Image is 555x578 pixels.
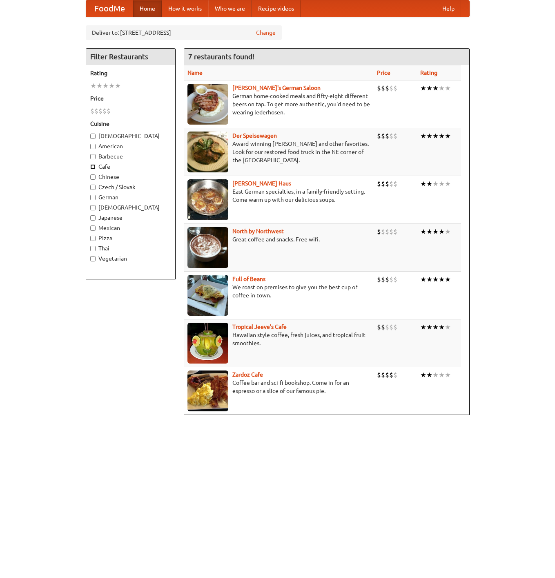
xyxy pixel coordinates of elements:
a: FoodMe [86,0,133,17]
p: Hawaiian style coffee, fresh juices, and tropical fruit smoothies. [187,331,370,347]
li: ★ [445,323,451,332]
a: Help [436,0,461,17]
img: speisewagen.jpg [187,132,228,172]
li: ★ [439,370,445,379]
label: Japanese [90,214,171,222]
label: German [90,193,171,201]
p: Award-winning [PERSON_NAME] and other favorites. Look for our restored food truck in the NE corne... [187,140,370,164]
b: [PERSON_NAME]'s German Saloon [232,85,321,91]
li: $ [377,132,381,141]
li: ★ [426,84,432,93]
p: Great coffee and snacks. Free wifi. [187,235,370,243]
a: Price [377,69,390,76]
li: ★ [426,227,432,236]
li: $ [377,179,381,188]
label: Barbecue [90,152,171,161]
li: $ [381,275,385,284]
li: $ [385,323,389,332]
li: $ [98,107,103,116]
div: Deliver to: [STREET_ADDRESS] [86,25,282,40]
li: ★ [439,84,445,93]
a: North by Northwest [232,228,284,234]
li: $ [389,227,393,236]
li: ★ [426,323,432,332]
label: Chinese [90,173,171,181]
label: [DEMOGRAPHIC_DATA] [90,203,171,212]
input: Vegetarian [90,256,96,261]
li: ★ [445,132,451,141]
input: Mexican [90,225,96,231]
b: Der Speisewagen [232,132,277,139]
li: ★ [426,370,432,379]
a: Tropical Jeeve's Cafe [232,324,287,330]
a: Zardoz Cafe [232,371,263,378]
label: American [90,142,171,150]
li: $ [381,323,385,332]
li: $ [389,275,393,284]
li: ★ [115,81,121,90]
input: Czech / Slovak [90,185,96,190]
li: ★ [432,323,439,332]
li: $ [381,227,385,236]
li: ★ [420,179,426,188]
img: zardoz.jpg [187,370,228,411]
li: ★ [420,227,426,236]
input: Thai [90,246,96,251]
li: $ [385,370,389,379]
li: ★ [445,84,451,93]
li: ★ [439,132,445,141]
li: ★ [426,132,432,141]
li: $ [107,107,111,116]
a: Who we are [208,0,252,17]
li: ★ [432,179,439,188]
li: $ [393,275,397,284]
li: $ [381,132,385,141]
input: Pizza [90,236,96,241]
li: $ [393,323,397,332]
li: $ [389,84,393,93]
li: $ [389,370,393,379]
b: [PERSON_NAME] Haus [232,180,291,187]
li: $ [385,84,389,93]
input: Japanese [90,215,96,221]
h5: Price [90,94,171,103]
li: ★ [445,227,451,236]
li: $ [377,370,381,379]
a: Recipe videos [252,0,301,17]
li: ★ [432,84,439,93]
a: Home [133,0,162,17]
p: East German specialties, in a family-friendly setting. Come warm up with our delicious soups. [187,187,370,204]
a: Name [187,69,203,76]
img: esthers.jpg [187,84,228,125]
label: Cafe [90,163,171,171]
li: $ [385,132,389,141]
li: ★ [432,370,439,379]
label: Vegetarian [90,254,171,263]
li: $ [377,84,381,93]
li: $ [377,275,381,284]
li: $ [103,107,107,116]
li: ★ [420,370,426,379]
li: $ [393,227,397,236]
li: $ [393,84,397,93]
img: jeeves.jpg [187,323,228,364]
li: ★ [445,275,451,284]
li: ★ [426,275,432,284]
li: $ [381,370,385,379]
li: ★ [420,275,426,284]
h5: Rating [90,69,171,77]
input: American [90,144,96,149]
li: $ [385,275,389,284]
input: German [90,195,96,200]
li: ★ [439,323,445,332]
li: ★ [90,81,96,90]
input: Cafe [90,164,96,170]
li: $ [381,84,385,93]
li: $ [393,179,397,188]
p: Coffee bar and sci-fi bookshop. Come in for an espresso or a slice of our famous pie. [187,379,370,395]
li: ★ [426,179,432,188]
li: $ [385,227,389,236]
label: Mexican [90,224,171,232]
